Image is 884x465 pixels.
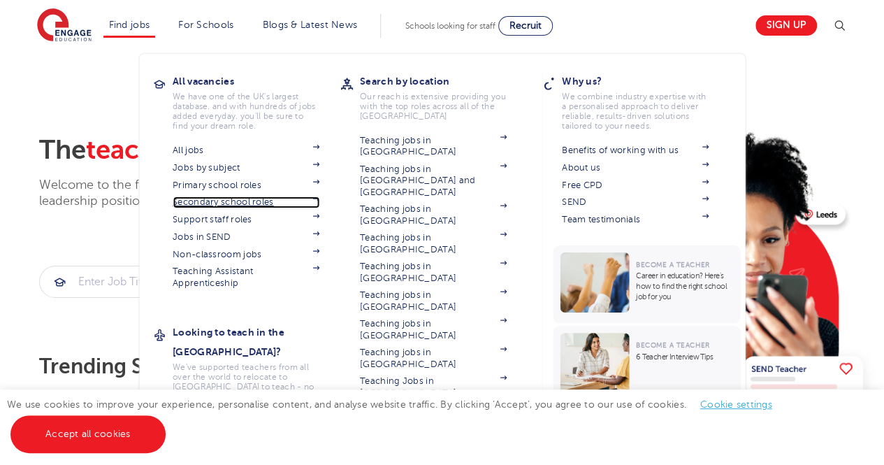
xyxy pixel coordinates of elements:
[173,362,319,421] p: We've supported teachers from all over the world to relocate to [GEOGRAPHIC_DATA] to teach - no m...
[173,214,319,225] a: Support staff roles
[39,354,603,379] p: Trending searches
[360,347,507,370] a: Teaching jobs in [GEOGRAPHIC_DATA]
[86,135,290,165] span: teaching agency
[109,20,150,30] a: Find jobs
[562,214,709,225] a: Team testimonials
[562,180,709,191] a: Free CPD
[173,196,319,208] a: Secondary school roles
[173,322,340,362] h3: Looking to teach in the [GEOGRAPHIC_DATA]?
[360,71,528,91] h3: Search by location
[173,266,319,289] a: Teaching Assistant Apprenticeship
[360,164,507,198] a: Teaching jobs in [GEOGRAPHIC_DATA] and [GEOGRAPHIC_DATA]
[173,145,319,156] a: All jobs
[636,341,709,349] span: Become a Teacher
[39,266,250,298] div: Submit
[498,16,553,36] a: Recruit
[636,271,733,302] p: Career in education? Here’s how to find the right school job for you
[360,261,507,284] a: Teaching jobs in [GEOGRAPHIC_DATA]
[405,21,495,31] span: Schools looking for staff
[509,20,542,31] span: Recruit
[562,196,709,208] a: SEND
[360,135,507,158] a: Teaching jobs in [GEOGRAPHIC_DATA]
[360,318,507,341] a: Teaching jobs in [GEOGRAPHIC_DATA]
[173,322,340,421] a: Looking to teach in the [GEOGRAPHIC_DATA]?We've supported teachers from all over the world to rel...
[700,399,772,410] a: Cookie settings
[178,20,233,30] a: For Schools
[553,245,744,323] a: Become a TeacherCareer in education? Here’s how to find the right school job for you
[360,71,528,121] a: Search by locationOur reach is extensive providing you with the top roles across all of the [GEOG...
[173,92,319,131] p: We have one of the UK's largest database. and with hundreds of jobs added everyday. you'll be sur...
[562,145,709,156] a: Benefits of working with us
[562,92,709,131] p: We combine industry expertise with a personalised approach to deliver reliable, results-driven so...
[173,71,340,131] a: All vacanciesWe have one of the UK's largest database. and with hundreds of jobs added everyday. ...
[562,71,730,131] a: Why us?We combine industry expertise with a personalised approach to deliver reliable, results-dr...
[39,134,603,166] h2: The that works for you
[10,415,166,453] a: Accept all cookies
[39,177,500,210] p: Welcome to the fastest-growing database of teaching, SEND, support and leadership positions for t...
[263,20,358,30] a: Blogs & Latest News
[173,71,340,91] h3: All vacancies
[553,326,744,400] a: Become a Teacher6 Teacher Interview Tips
[636,261,709,269] span: Become a Teacher
[755,15,817,36] a: Sign up
[173,180,319,191] a: Primary school roles
[360,289,507,313] a: Teaching jobs in [GEOGRAPHIC_DATA]
[173,231,319,243] a: Jobs in SEND
[360,203,507,227] a: Teaching jobs in [GEOGRAPHIC_DATA]
[562,162,709,173] a: About us
[173,249,319,260] a: Non-classroom jobs
[360,232,507,255] a: Teaching jobs in [GEOGRAPHIC_DATA]
[37,8,92,43] img: Engage Education
[360,92,507,121] p: Our reach is extensive providing you with the top roles across all of the [GEOGRAPHIC_DATA]
[636,352,733,362] p: 6 Teacher Interview Tips
[360,375,507,399] a: Teaching Jobs in [GEOGRAPHIC_DATA]
[562,71,730,91] h3: Why us?
[173,162,319,173] a: Jobs by subject
[7,399,786,439] span: We use cookies to improve your experience, personalise content, and analyse website traffic. By c...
